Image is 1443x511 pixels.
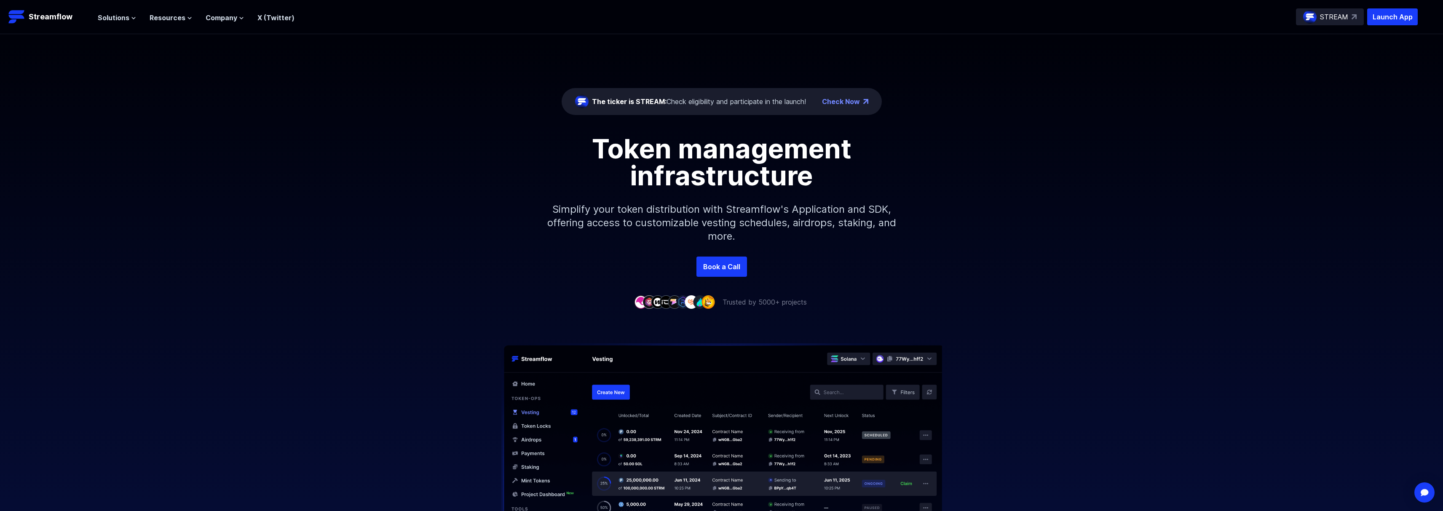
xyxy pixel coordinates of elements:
img: top-right-arrow.png [863,99,868,104]
p: Streamflow [29,11,72,23]
p: STREAM [1320,12,1348,22]
img: company-5 [668,295,681,308]
a: X (Twitter) [257,13,294,22]
img: streamflow-logo-circle.png [575,95,589,108]
img: company-8 [693,295,707,308]
a: Streamflow [8,8,89,25]
div: Open Intercom Messenger [1414,482,1435,503]
img: company-1 [634,295,648,308]
img: Streamflow Logo [8,8,25,25]
h1: Token management infrastructure [532,135,911,189]
span: Company [206,13,237,23]
div: Check eligibility and participate in the launch! [592,96,806,107]
img: top-right-arrow.svg [1352,14,1357,19]
span: The ticker is STREAM: [592,97,667,106]
button: Company [206,13,244,23]
button: Resources [150,13,192,23]
span: Resources [150,13,185,23]
img: company-4 [659,295,673,308]
p: Trusted by 5000+ projects [723,297,807,307]
button: Solutions [98,13,136,23]
button: Launch App [1367,8,1418,25]
img: company-9 [701,295,715,308]
a: Book a Call [696,257,747,277]
img: company-6 [676,295,690,308]
a: Check Now [822,96,860,107]
span: Solutions [98,13,129,23]
img: streamflow-logo-circle.png [1303,10,1317,24]
img: company-2 [643,295,656,308]
img: company-3 [651,295,664,308]
p: Simplify your token distribution with Streamflow's Application and SDK, offering access to custom... [541,189,903,257]
img: company-7 [685,295,698,308]
a: STREAM [1296,8,1364,25]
